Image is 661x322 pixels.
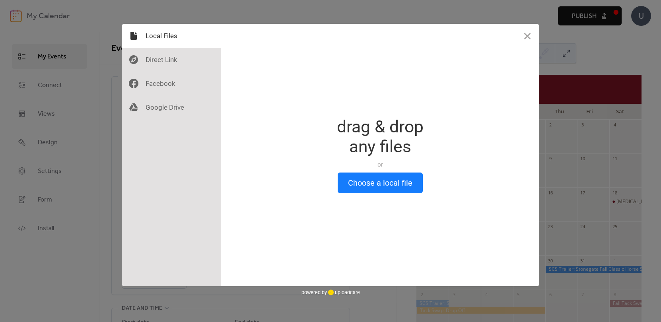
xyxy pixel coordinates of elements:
button: Choose a local file [338,173,423,193]
div: drag & drop any files [337,117,424,157]
button: Close [515,24,539,48]
div: or [337,161,424,169]
div: powered by [301,286,360,298]
div: Facebook [122,72,221,95]
div: Google Drive [122,95,221,119]
div: Direct Link [122,48,221,72]
div: Local Files [122,24,221,48]
a: uploadcare [327,289,360,295]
